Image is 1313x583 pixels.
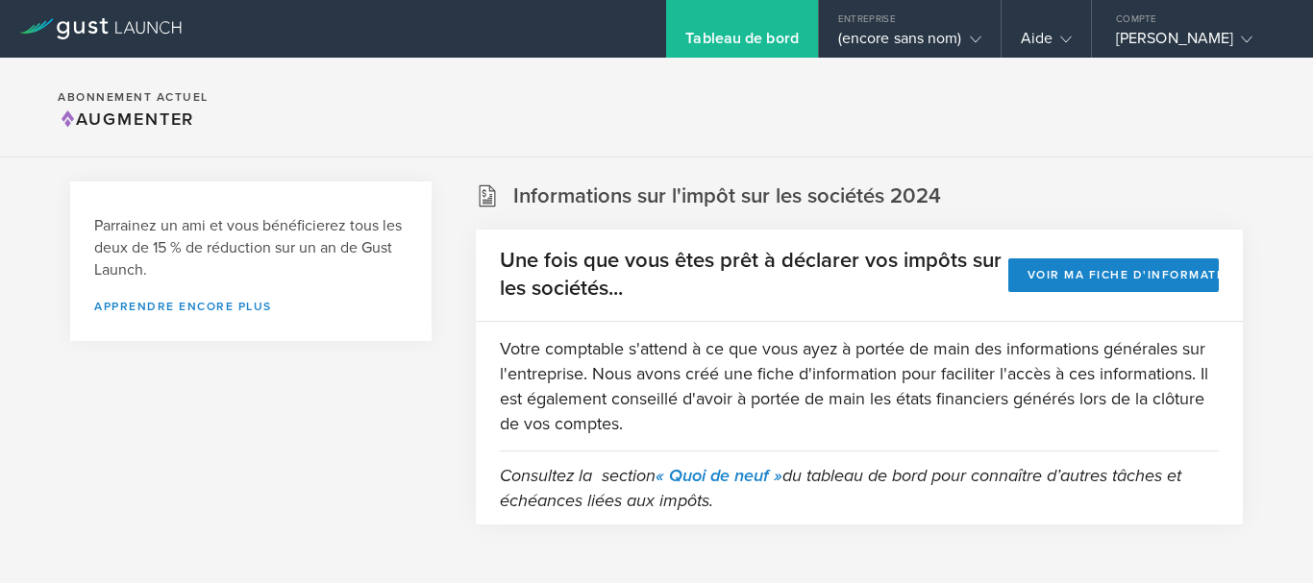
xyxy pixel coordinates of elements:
[76,109,194,130] font: Augmenter
[94,300,272,313] font: Apprendre encore plus
[1116,13,1157,25] font: Compte
[94,216,402,279] font: Parrainez un ami et vous bénéficierez tous les deux de 15 % de réduction sur un an de Gust Launch.
[838,29,962,48] font: (encore sans nom)
[1021,29,1053,48] font: Aide
[685,29,799,48] font: Tableau de bord
[500,248,1002,301] font: Une fois que vous êtes prêt à déclarer vos impôts sur les sociétés...
[513,183,941,208] font: Informations sur l'impôt sur les sociétés 2024
[656,465,782,486] font: « Quoi de neuf »
[500,465,1181,511] font: du tableau de bord pour connaître d’autres tâches et échéances liées aux impôts.
[838,13,896,25] font: Entreprise
[500,338,1208,434] font: Votre comptable s'attend à ce que vous ayez à portée de main des informations générales sur l'ent...
[58,90,209,104] font: Abonnement actuel
[1116,29,1233,48] font: [PERSON_NAME]
[1008,258,1219,292] button: Voir ma fiche d'information
[500,465,656,486] font: Consultez la section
